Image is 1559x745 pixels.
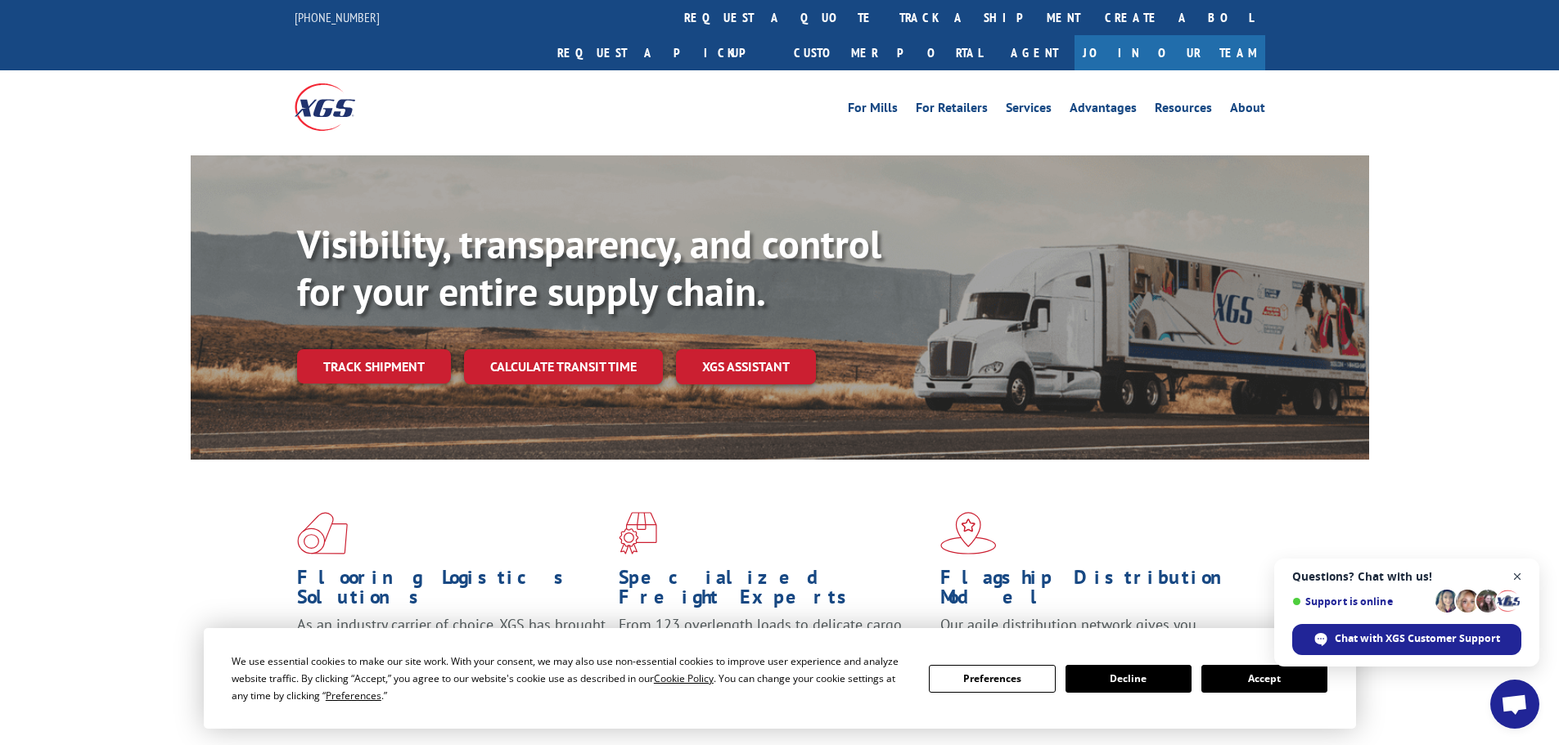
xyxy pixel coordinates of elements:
span: Chat with XGS Customer Support [1292,624,1521,655]
h1: Flagship Distribution Model [940,568,1250,615]
a: Advantages [1070,101,1137,119]
a: Services [1006,101,1052,119]
div: Cookie Consent Prompt [204,628,1356,729]
button: Decline [1066,665,1192,693]
img: xgs-icon-focused-on-flooring-red [619,512,657,554]
a: XGS ASSISTANT [676,349,816,384]
a: Request a pickup [545,35,782,70]
img: xgs-icon-total-supply-chain-intelligence-red [297,512,348,554]
span: Support is online [1292,595,1430,608]
a: Agent [994,35,1075,70]
a: Resources [1155,101,1212,119]
p: From 123 overlength loads to delicate cargo, our experienced staff knows the best way to move you... [619,615,928,688]
a: Customer Portal [782,35,994,70]
a: Open chat [1490,680,1539,729]
span: Our agile distribution network gives you nationwide inventory management on demand. [940,615,1241,653]
a: Join Our Team [1075,35,1265,70]
a: [PHONE_NUMBER] [295,9,380,25]
h1: Specialized Freight Experts [619,568,928,615]
span: Questions? Chat with us! [1292,570,1521,583]
b: Visibility, transparency, and control for your entire supply chain. [297,218,881,316]
button: Accept [1201,665,1327,693]
span: Preferences [326,689,381,702]
img: xgs-icon-flagship-distribution-model-red [940,512,997,554]
a: About [1230,101,1265,119]
div: We use essential cookies to make our site work. With your consent, we may also use non-essential ... [232,653,909,704]
button: Preferences [929,665,1055,693]
span: As an industry carrier of choice, XGS has brought innovation and dedication to flooring logistics... [297,615,606,673]
a: For Retailers [916,101,988,119]
a: Track shipment [297,349,451,384]
h1: Flooring Logistics Solutions [297,568,606,615]
span: Chat with XGS Customer Support [1335,631,1500,646]
span: Cookie Policy [654,671,714,685]
a: For Mills [848,101,898,119]
a: Calculate transit time [464,349,663,384]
